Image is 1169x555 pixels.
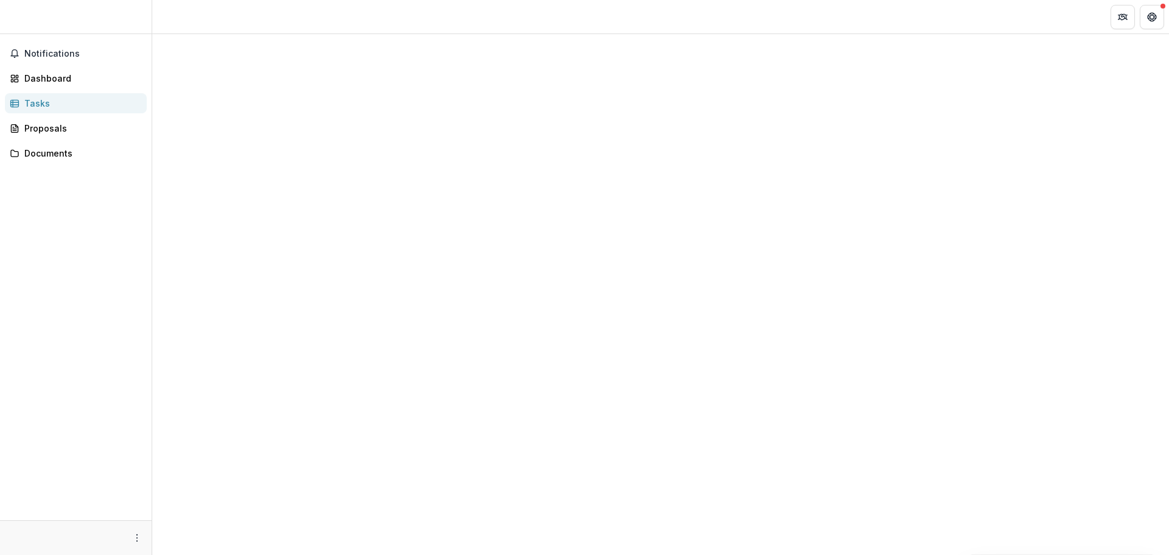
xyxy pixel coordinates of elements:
a: Documents [5,143,147,163]
a: Proposals [5,118,147,138]
button: Notifications [5,44,147,63]
div: Documents [24,147,137,160]
div: Dashboard [24,72,137,85]
button: Partners [1111,5,1135,29]
div: Tasks [24,97,137,110]
button: Get Help [1140,5,1164,29]
button: More [130,531,144,545]
a: Dashboard [5,68,147,88]
a: Tasks [5,93,147,113]
span: Notifications [24,49,142,59]
div: Proposals [24,122,137,135]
